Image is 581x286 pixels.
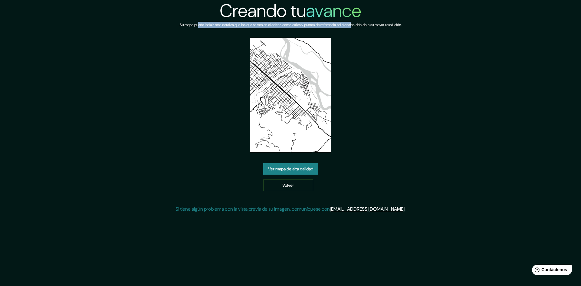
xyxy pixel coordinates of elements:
[330,206,405,212] a: [EMAIL_ADDRESS][DOMAIN_NAME]
[405,206,405,212] font: .
[250,38,331,152] img: vista previa del mapa creado
[268,166,313,172] font: Ver mapa de alta calidad
[176,206,330,212] font: Si tiene algún problema con la vista previa de su imagen, comuníquese con
[527,262,574,279] iframe: Lanzador de widgets de ayuda
[282,182,294,188] font: Volver
[263,163,318,175] a: Ver mapa de alta calidad
[180,22,402,27] font: Su mapa puede incluir más detalles que los que se ven en el editor, como calles y puntos de refer...
[263,179,313,191] a: Volver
